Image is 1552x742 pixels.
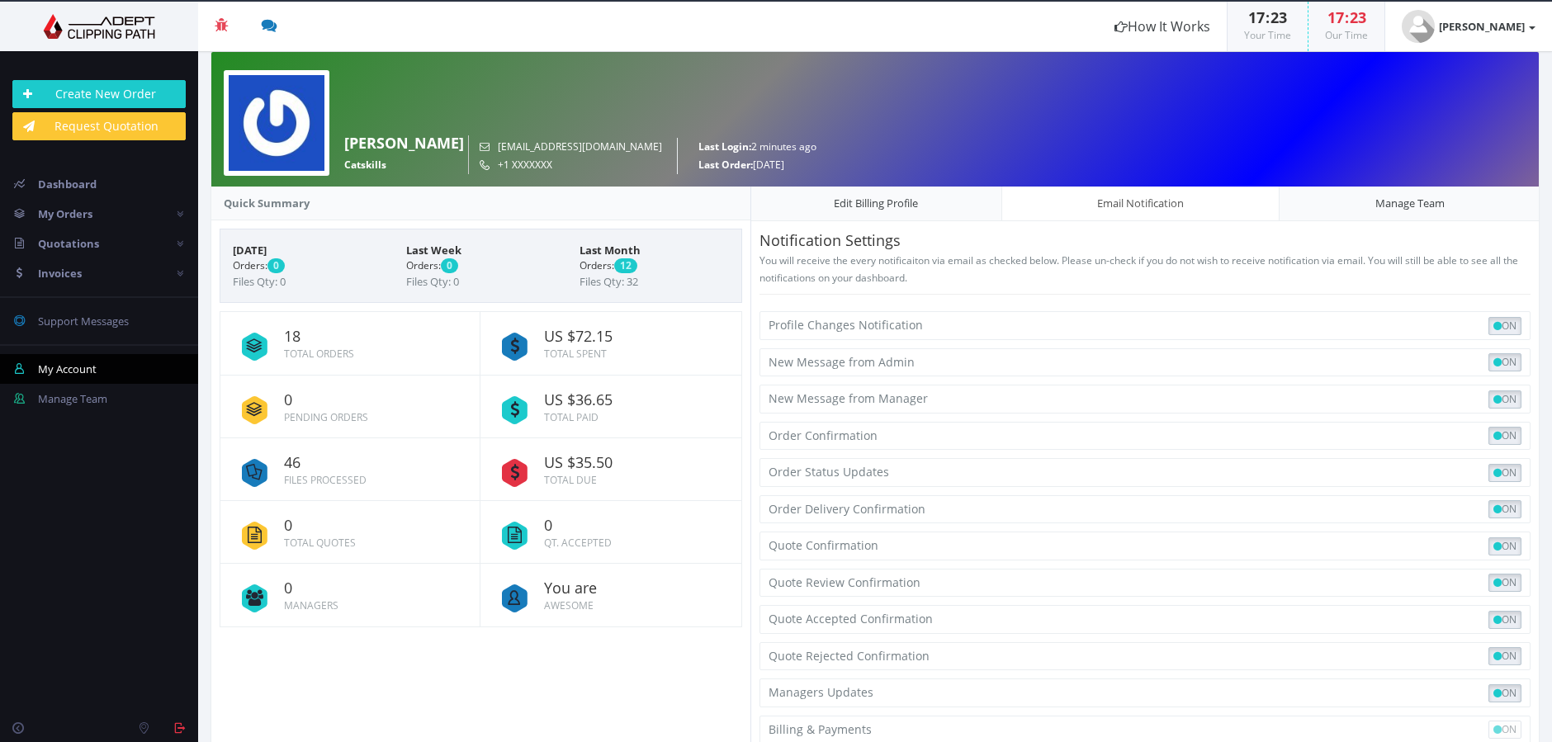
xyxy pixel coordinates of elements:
[480,156,662,174] small: +1 XXXXXXX
[38,391,107,406] span: Manage Team
[544,347,607,361] small: Total Spent
[614,258,637,273] span: 12
[769,353,1145,371] div: New Message from Admin
[544,536,612,550] small: QT. Accepted
[1402,10,1435,43] img: user_default.jpg
[284,518,467,534] span: 0
[1493,686,1517,701] span: ON
[544,392,728,409] span: US $36.65
[38,177,97,191] span: Dashboard
[284,410,368,424] small: Pending Orders
[233,274,286,289] span: Files Qty: 0
[1493,649,1517,664] span: ON
[233,258,381,273] small: Orders:
[1248,7,1265,27] span: 17
[233,376,467,437] a: 0 Pending Orders
[284,328,467,345] span: 18
[769,647,1145,665] div: Quote Rejected Confirmation
[544,580,728,597] span: You are
[233,312,467,374] a: 18 Total Orders
[769,683,1145,702] div: Managers Updates
[1493,575,1517,590] span: ON
[698,158,753,172] strong: Last Order:
[544,328,728,345] span: US $72.15
[1350,7,1366,27] span: 23
[1488,353,1521,371] button: ON
[1493,428,1517,443] span: ON
[1488,464,1521,482] button: ON
[769,316,1145,334] div: Profile Changes Notification
[493,376,728,437] a: US $36.65 Total Paid
[284,347,354,361] small: Total Orders
[406,258,555,273] small: Orders:
[1439,19,1525,34] strong: [PERSON_NAME]
[284,392,467,409] span: 0
[1488,647,1521,665] button: ON
[1488,390,1521,409] button: ON
[284,580,467,597] span: 0
[690,156,816,174] small: [DATE]
[690,138,816,156] small: 2 minutes ago
[38,362,97,376] span: My Account
[750,186,1002,221] a: Edit Billing Profile
[544,455,728,471] span: US $35.50
[38,314,129,328] span: Support Messages
[284,598,338,612] small: Managers
[769,610,1145,628] div: Quote Accepted Confirmation
[1385,2,1552,51] a: [PERSON_NAME]
[493,438,728,500] a: US $35.50 Total Due
[1325,28,1368,42] small: Our Time
[580,258,728,273] small: Orders:
[759,253,1518,284] small: You will receive the every notificaiton via email as checked below. Please un-check if you do not...
[1493,355,1517,370] span: ON
[1244,28,1291,42] small: Your Time
[233,438,467,500] a: 46 Files Processed
[1488,611,1521,629] button: ON
[544,410,599,424] small: Total Paid
[544,518,728,534] span: 0
[1265,7,1270,27] span: :
[544,598,594,612] small: Awesome
[1493,466,1517,480] span: ON
[769,536,1145,555] div: Quote Confirmation
[441,258,458,273] span: 0
[12,112,186,140] a: Request Quotation
[580,274,638,289] span: Files Qty: 32
[1488,427,1521,445] button: ON
[1488,574,1521,592] button: ON
[284,536,356,550] small: Total Quotes
[233,564,467,626] a: 0 Managers
[1493,502,1517,517] span: ON
[1488,317,1521,335] button: ON
[1280,186,1540,221] a: Manage Team
[759,229,1531,253] p: Notification Settings
[493,312,728,374] a: US $72.15 Total Spent
[493,564,728,626] a: You are Awesome
[544,473,597,487] small: Total Due
[1493,612,1517,627] span: ON
[1493,539,1517,554] span: ON
[769,427,1145,445] div: Order Confirmation
[406,242,555,258] span: Last Week
[284,455,467,471] span: 46
[1327,7,1344,27] span: 17
[344,156,386,174] span: Catskills
[344,133,464,153] strong: [PERSON_NAME]
[1098,2,1227,51] a: How It Works
[233,501,467,563] a: 0 Total Quotes
[580,242,728,258] span: Last Month
[406,274,459,289] span: Files Qty: 0
[769,574,1145,592] div: Quote Review Confirmation
[1488,684,1521,702] button: ON
[1493,319,1517,333] span: ON
[1488,537,1521,555] button: ON
[12,80,186,108] a: Create New Order
[1001,186,1280,221] a: Email Notification
[769,390,1145,408] div: New Message from Manager
[267,258,285,273] span: 0
[698,139,751,154] strong: Last Login:
[12,14,186,39] img: Adept Graphics
[769,500,1145,518] div: Order Delivery Confirmation
[1270,7,1287,27] span: 23
[1344,7,1350,27] span: :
